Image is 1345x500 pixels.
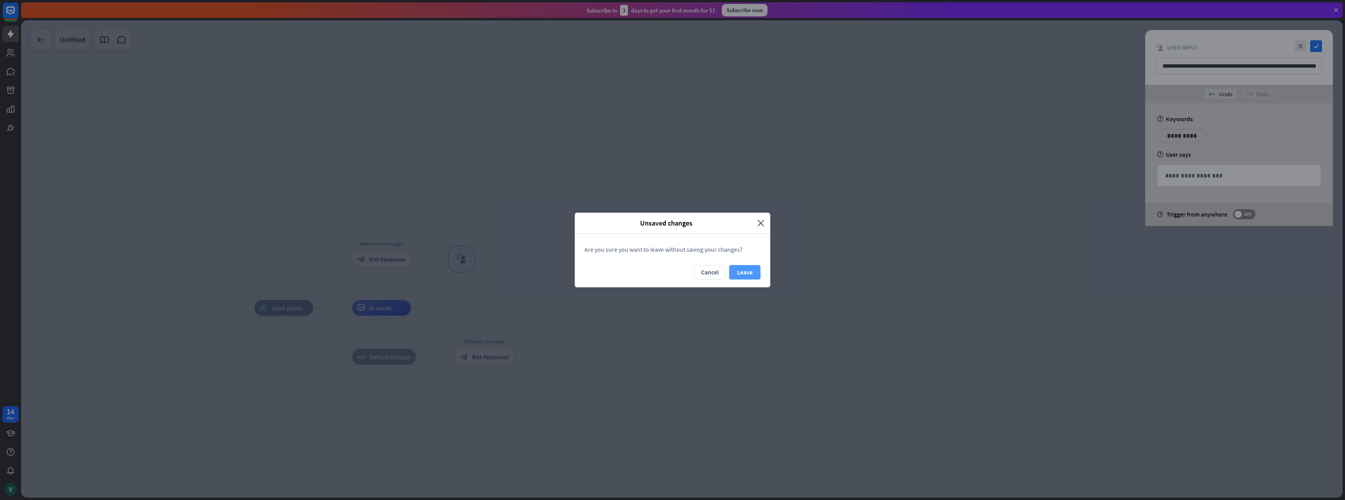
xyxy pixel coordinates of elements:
i: close [757,219,764,228]
button: Cancel [694,265,725,280]
span: Unsaved changes [581,219,751,228]
button: Open LiveChat chat widget [6,3,30,27]
span: Are you sure you want to leave without saving your changes? [585,246,742,253]
button: Leave [729,265,760,280]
